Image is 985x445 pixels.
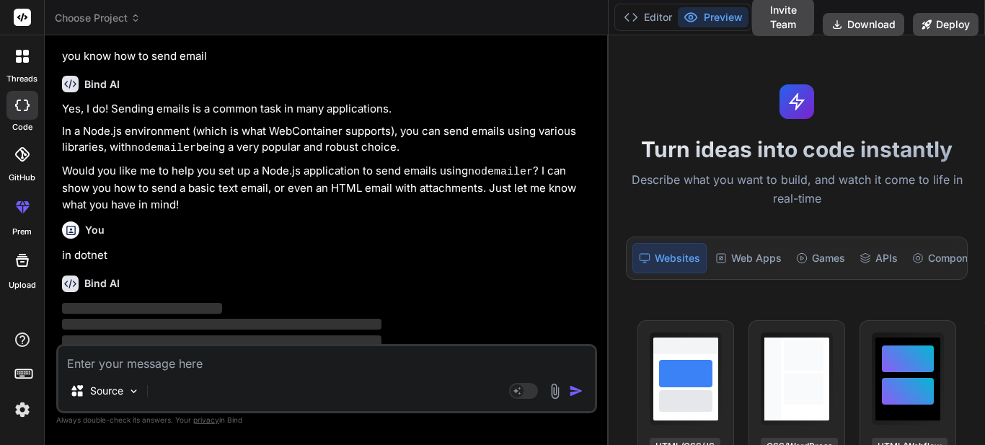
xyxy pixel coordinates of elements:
img: icon [569,384,583,398]
label: GitHub [9,172,35,184]
p: In a Node.js environment (which is what WebContainer supports), you can send emails using various... [62,123,594,157]
p: Yes, I do! Sending emails is a common task in many applications. [62,101,594,118]
p: Source [90,384,123,398]
div: Web Apps [710,243,787,273]
p: you know how to send email [62,48,594,65]
p: Describe what you want to build, and watch it come to life in real-time [617,171,976,208]
div: Websites [632,243,707,273]
h6: Bind AI [84,77,120,92]
span: ‌ [62,319,381,330]
button: Editor [618,7,678,27]
code: nodemailer [131,142,196,154]
label: prem [12,226,32,238]
span: Choose Project [55,11,141,25]
div: Games [790,243,851,273]
div: APIs [854,243,904,273]
p: Always double-check its answers. Your in Bind [56,413,597,427]
img: settings [10,397,35,422]
span: privacy [193,415,219,424]
span: ‌ [62,335,381,346]
img: Pick Models [128,385,140,397]
span: ‌ [62,303,222,314]
h6: Bind AI [84,276,120,291]
label: Upload [9,279,36,291]
label: code [12,121,32,133]
p: Would you like me to help you set up a Node.js application to send emails using ? I can show you ... [62,163,594,213]
p: in dotnet [62,247,594,264]
img: attachment [547,383,563,400]
label: threads [6,73,37,85]
button: Download [823,13,904,36]
code: nodemailer [468,166,533,178]
h6: You [85,223,105,237]
h1: Turn ideas into code instantly [617,136,976,162]
button: Deploy [913,13,979,36]
button: Preview [678,7,748,27]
